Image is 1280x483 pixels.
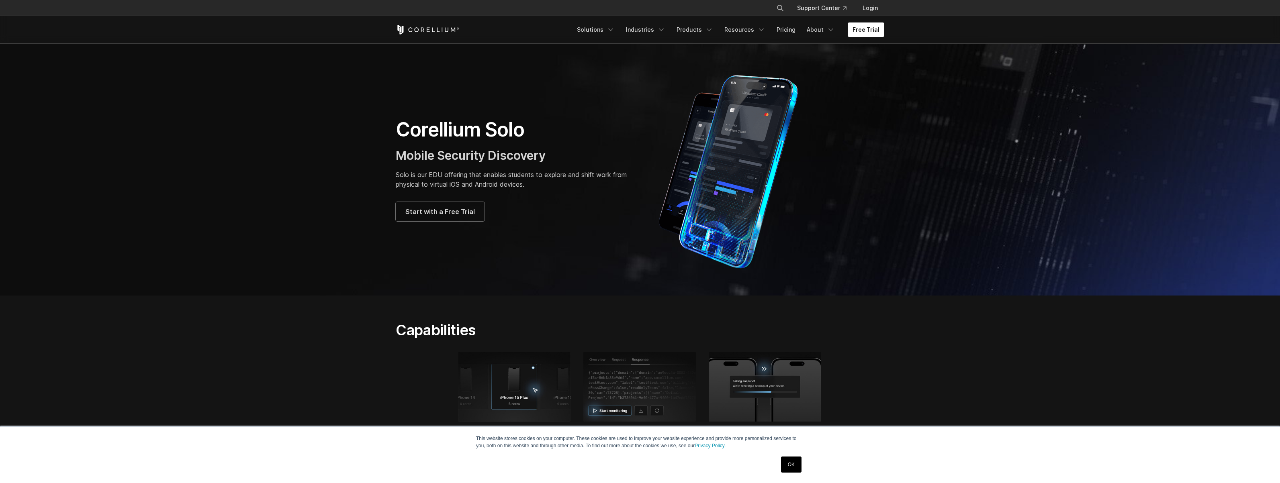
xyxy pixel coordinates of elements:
[802,22,840,37] a: About
[396,321,716,339] h2: Capabilities
[781,457,802,473] a: OK
[672,22,718,37] a: Products
[396,118,632,142] h1: Corellium Solo
[583,352,696,422] img: Powerful Tools enabling unmatched device access, visibility, and control
[773,1,787,15] button: Search
[572,22,620,37] a: Solutions
[396,170,632,189] p: Solo is our EDU offering that enables students to explore and shift work from physical to virtual...
[791,1,853,15] a: Support Center
[405,207,475,216] span: Start with a Free Trial
[476,435,804,449] p: This website stores cookies on your computer. These cookies are used to improve your website expe...
[396,25,460,35] a: Corellium Home
[767,1,884,15] div: Navigation Menu
[396,202,485,221] a: Start with a Free Trial
[856,1,884,15] a: Login
[720,22,770,37] a: Resources
[695,443,726,448] a: Privacy Policy.
[648,69,821,270] img: Corellium Solo for mobile app security solutions
[621,22,670,37] a: Industries
[572,22,884,37] div: Navigation Menu
[848,22,884,37] a: Free Trial
[709,352,821,422] img: Process of taking snapshot and creating a backup of the iPhone virtual device.
[772,22,800,37] a: Pricing
[396,148,546,163] span: Mobile Security Discovery
[458,352,570,422] img: iPhone 17 Plus; 6 cores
